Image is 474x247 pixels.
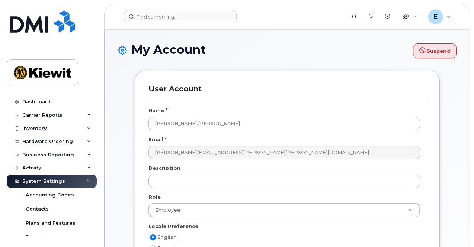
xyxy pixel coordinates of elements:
label: Email * [148,136,167,143]
span: Employee [151,207,180,214]
label: Role [148,194,161,201]
input: English [150,234,156,240]
h3: User Account [148,84,426,100]
h1: My Account [118,43,457,58]
span: English [157,234,177,240]
a: Employee [149,204,420,217]
label: Description [148,165,180,172]
button: Suspend [413,43,457,58]
label: Locale Preference [148,223,198,230]
label: Name * [148,107,167,114]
